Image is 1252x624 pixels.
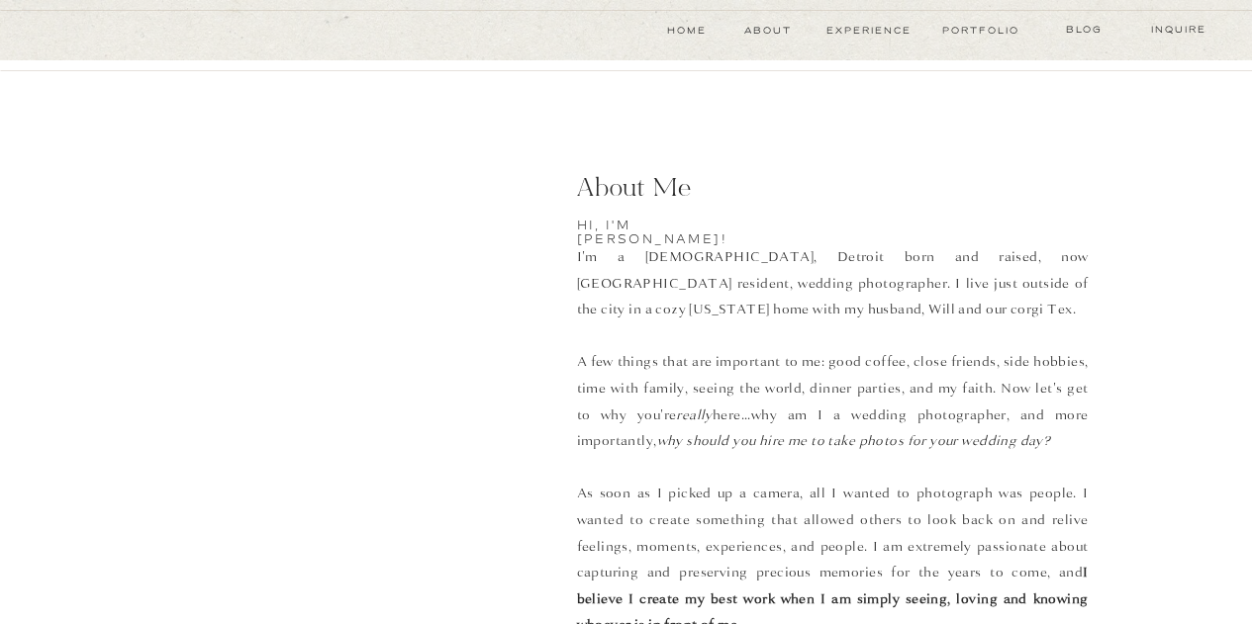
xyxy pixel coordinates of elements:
a: experience [823,23,914,39]
a: Home [664,23,709,39]
h2: Hi, I'm [PERSON_NAME]! [577,218,709,231]
a: About [744,23,788,39]
i: why should you hire me to take photos for your wedding day? [657,432,1051,449]
a: blog [1045,22,1122,38]
a: Inquire [1144,22,1213,38]
i: really [676,406,713,423]
p: About Me [577,171,709,206]
a: Portfolio [942,23,1016,39]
